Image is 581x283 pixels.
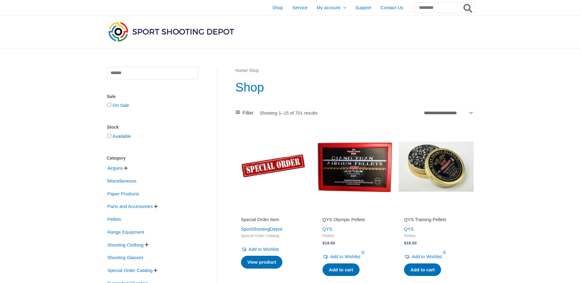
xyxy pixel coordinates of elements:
[107,255,144,260] a: Shooting Glasses
[442,250,447,255] span: 5
[107,191,140,196] a: Paper Products
[107,216,122,221] a: Pellets
[107,178,137,183] a: Miscellaneous
[107,240,144,250] span: Shooting Clothing
[107,134,111,138] input: Available
[404,241,406,245] span: $
[107,123,198,132] div: Stock
[107,227,145,237] span: Range Equipment
[241,208,305,215] iframe: Customer reviews powered by Trustpilot
[317,129,392,204] img: QYS Olympic Pellets
[154,204,158,209] span: 
[241,233,305,239] span: Special Order Catalog
[360,250,365,255] span: 5
[422,108,474,117] select: Shop order
[404,217,468,223] h2: QYS Training Pellets
[236,129,311,204] img: Special Order Item
[404,252,442,261] a: Add to Wishlist
[412,254,442,259] span: Add to Wishlist
[236,67,474,75] nav: Breadcrumb
[398,129,474,204] img: QYS Training Pellets
[107,92,198,101] div: Sale
[323,217,387,225] a: QYS Olympic Pellets
[241,217,305,223] h2: Special Order Item
[404,217,468,225] a: QYS Training Pellets
[107,242,144,247] a: Shooting Clothing
[107,267,153,273] a: Special Order Catalog
[107,229,145,234] a: Range Equipment
[113,134,131,139] a: Available
[236,79,474,96] h1: Shop
[113,103,129,108] a: On Sale
[462,2,474,13] button: Search
[330,254,360,259] span: Add to Wishlist
[323,233,387,239] span: Pellets
[236,68,247,73] a: Home
[241,245,279,254] a: Add to Wishlist
[107,214,122,225] span: Pellets
[241,256,283,269] a: Read more about “Special Order Item”
[323,217,387,223] h2: QYS Olympic Pellets
[404,208,468,215] iframe: Customer reviews powered by Trustpilot
[236,108,254,118] a: Filter
[404,241,417,245] bdi: 18.50
[249,247,279,252] span: Add to Wishlist
[154,268,157,273] span: 
[323,208,387,215] iframe: Customer reviews powered by Trustpilot
[323,226,332,232] a: QYS
[124,166,128,170] span: 
[145,243,149,247] span: 
[323,263,360,276] a: Add to cart: “QYS Olympic Pellets”
[404,263,441,276] a: Add to cart: “QYS Training Pellets”
[107,189,140,199] span: Paper Products
[404,233,468,239] span: Pellets
[323,241,335,245] bdi: 19.50
[107,165,124,170] a: Airguns
[241,226,282,232] a: SportShootingDepot
[107,176,137,186] span: Miscellaneous
[243,108,254,118] span: Filter
[107,163,124,173] span: Airguns
[107,201,153,212] span: Parts and Accessories
[107,20,236,43] img: Sport Shooting Depot
[107,103,111,107] input: On Sale
[404,226,414,232] a: QYS
[107,203,153,209] a: Parts and Accessories
[241,217,305,225] a: Special Order Item
[107,154,198,163] div: Category
[107,252,144,263] span: Shooting Glasses
[323,241,325,245] span: $
[323,252,360,261] a: Add to Wishlist
[260,111,318,115] p: Showing 1–15 of 701 results
[107,265,153,276] span: Special Order Catalog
